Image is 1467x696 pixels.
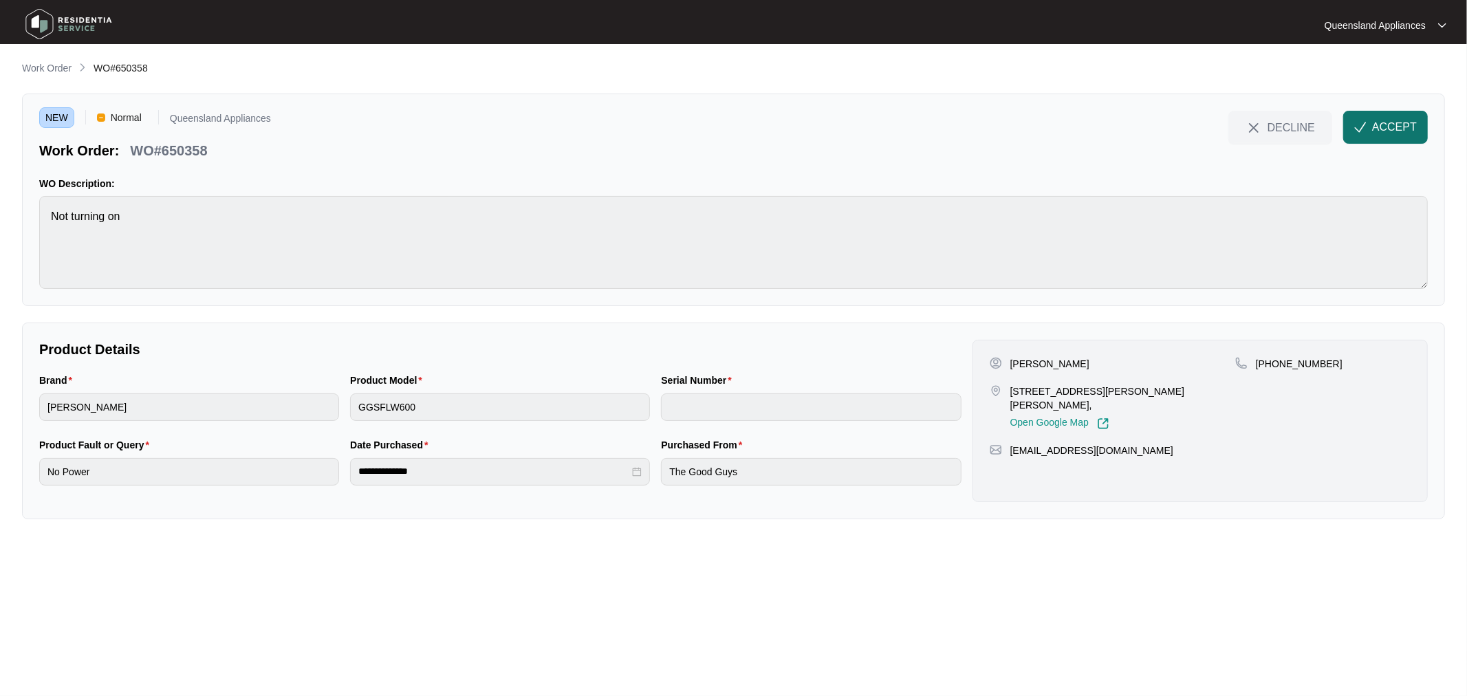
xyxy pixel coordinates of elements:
[105,107,147,128] span: Normal
[661,438,748,452] label: Purchased From
[39,141,119,160] p: Work Order:
[350,393,650,421] input: Product Model
[1246,120,1262,136] img: close-Icon
[94,63,148,74] span: WO#650358
[350,438,433,452] label: Date Purchased
[990,444,1002,456] img: map-pin
[1235,357,1248,369] img: map-pin
[358,464,629,479] input: Date Purchased
[1325,19,1426,32] p: Queensland Appliances
[39,373,78,387] label: Brand
[990,357,1002,369] img: user-pin
[1343,111,1428,144] button: check-IconACCEPT
[1438,22,1446,29] img: dropdown arrow
[39,340,961,359] p: Product Details
[1256,357,1343,371] p: [PHONE_NUMBER]
[661,458,961,486] input: Purchased From
[1010,417,1109,430] a: Open Google Map
[170,113,271,128] p: Queensland Appliances
[661,373,737,387] label: Serial Number
[39,393,339,421] input: Brand
[1354,121,1367,133] img: check-Icon
[1228,111,1332,144] button: close-IconDECLINE
[39,177,1428,191] p: WO Description:
[39,196,1428,289] textarea: Not turning on
[1268,120,1315,135] span: DECLINE
[77,62,88,73] img: chevron-right
[97,113,105,122] img: Vercel Logo
[39,107,74,128] span: NEW
[350,373,428,387] label: Product Model
[1010,444,1173,457] p: [EMAIL_ADDRESS][DOMAIN_NAME]
[19,61,74,76] a: Work Order
[39,438,155,452] label: Product Fault or Query
[39,458,339,486] input: Product Fault or Query
[1010,357,1089,371] p: [PERSON_NAME]
[22,61,72,75] p: Work Order
[1010,384,1235,412] p: [STREET_ADDRESS][PERSON_NAME][PERSON_NAME],
[130,141,207,160] p: WO#650358
[1372,119,1417,135] span: ACCEPT
[661,393,961,421] input: Serial Number
[1097,417,1109,430] img: Link-External
[21,3,117,45] img: residentia service logo
[990,384,1002,397] img: map-pin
